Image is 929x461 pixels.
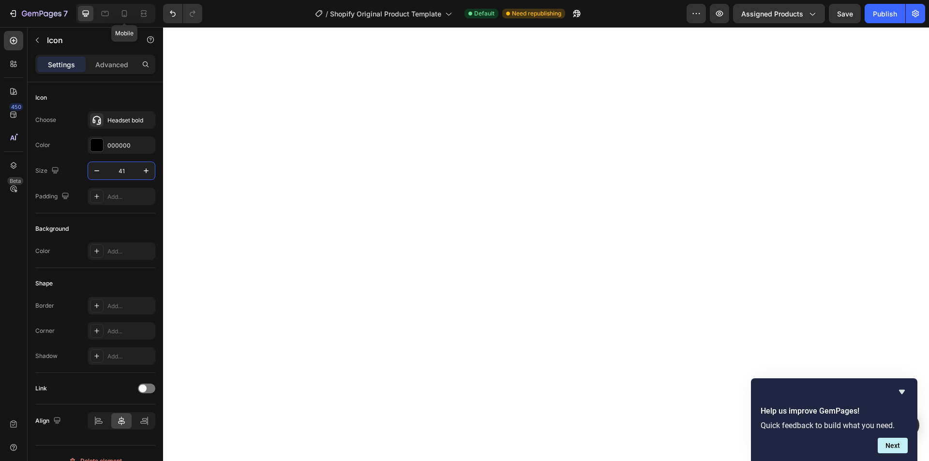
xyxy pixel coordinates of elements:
div: Shadow [35,352,58,360]
p: Advanced [95,59,128,70]
button: Hide survey [896,386,908,398]
span: Shopify Original Product Template [330,9,441,19]
button: Publish [865,4,905,23]
p: 7 [63,8,68,19]
div: Choose [35,116,56,124]
div: Help us improve GemPages! [761,386,908,453]
div: Color [35,141,50,149]
div: Border [35,301,54,310]
span: Default [474,9,494,18]
div: Add... [107,352,153,361]
div: Align [35,415,63,428]
h2: Help us improve GemPages! [761,405,908,417]
div: Color [35,247,50,255]
div: Padding [35,190,71,203]
div: Add... [107,327,153,336]
div: Link [35,384,47,393]
button: Save [829,4,861,23]
div: Publish [873,9,897,19]
span: Assigned Products [741,9,803,19]
div: 450 [9,103,23,111]
div: Corner [35,327,55,335]
div: Shape [35,279,53,288]
p: Settings [48,59,75,70]
div: Beta [7,177,23,185]
button: 7 [4,4,72,23]
div: Add... [107,193,153,201]
p: Icon [47,34,129,46]
div: Size [35,164,61,178]
div: Undo/Redo [163,4,202,23]
button: Assigned Products [733,4,825,23]
div: Add... [107,302,153,311]
div: Headset bold [107,116,153,125]
button: Next question [878,438,908,453]
span: / [326,9,328,19]
div: 000000 [107,141,153,150]
div: Add... [107,247,153,256]
p: Quick feedback to build what you need. [761,421,908,430]
span: Need republishing [512,9,561,18]
iframe: Design area [163,27,929,461]
div: Icon [35,93,47,102]
div: Background [35,224,69,233]
span: Save [837,10,853,18]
